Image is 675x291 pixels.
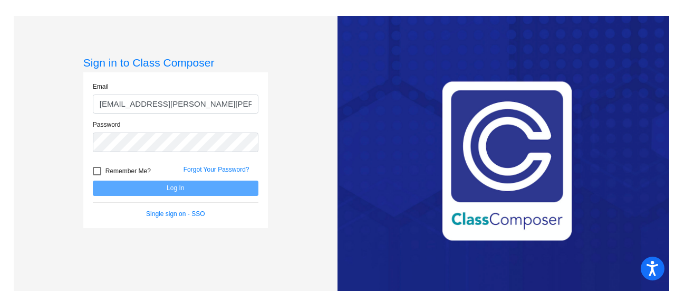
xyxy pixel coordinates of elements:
[184,166,249,173] a: Forgot Your Password?
[105,165,151,177] span: Remember Me?
[83,56,268,69] h3: Sign in to Class Composer
[146,210,205,218] a: Single sign on - SSO
[93,181,258,196] button: Log In
[93,120,121,129] label: Password
[93,82,109,91] label: Email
